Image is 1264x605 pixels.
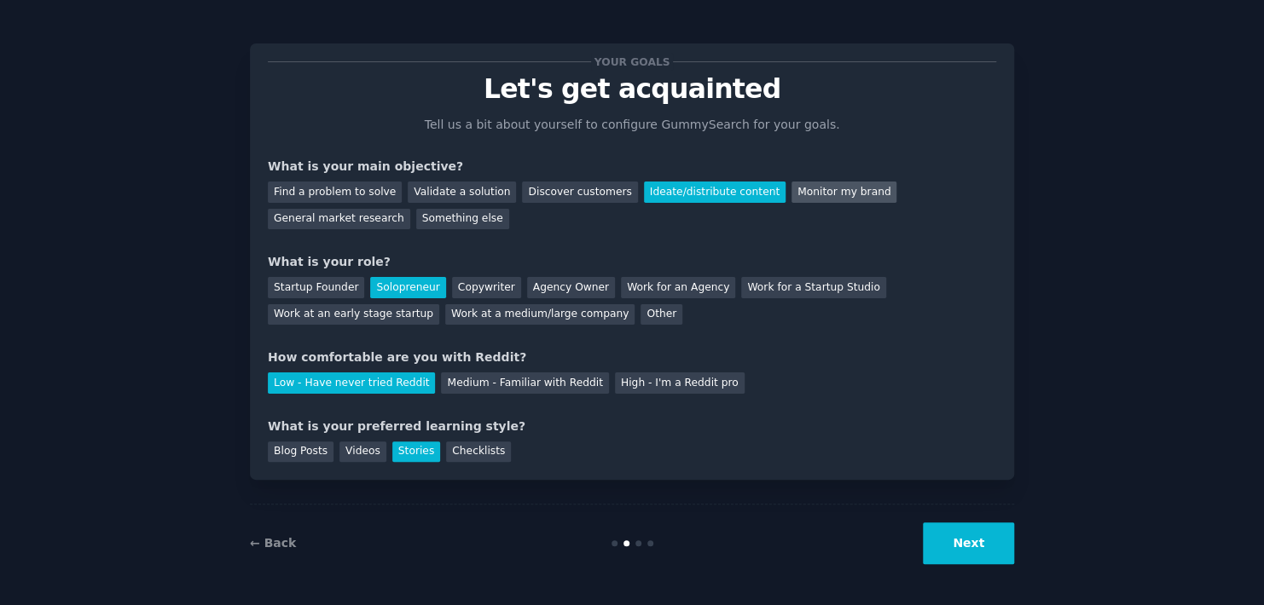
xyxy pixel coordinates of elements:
[791,181,896,203] div: Monitor my brand
[416,209,509,230] div: Something else
[445,304,635,326] div: Work at a medium/large company
[268,277,364,298] div: Startup Founder
[591,53,673,71] span: Your goals
[370,277,445,298] div: Solopreneur
[268,74,996,104] p: Let's get acquainted
[392,441,440,463] div: Stories
[268,209,410,230] div: General market research
[268,304,439,326] div: Work at an early stage startup
[417,116,847,134] p: Tell us a bit about yourself to configure GummySearch for your goals.
[250,536,296,550] a: ← Back
[522,181,637,203] div: Discover customers
[268,441,333,463] div: Blog Posts
[441,372,608,394] div: Medium - Familiar with Reddit
[644,181,786,203] div: Ideate/distribute content
[268,418,996,435] div: What is your preferred learning style?
[615,372,745,394] div: High - I'm a Reddit pro
[923,522,1014,564] button: Next
[339,441,386,463] div: Videos
[268,253,996,271] div: What is your role?
[741,277,885,298] div: Work for a Startup Studio
[446,441,511,463] div: Checklists
[527,277,615,298] div: Agency Owner
[621,277,735,298] div: Work for an Agency
[641,304,682,326] div: Other
[268,158,996,176] div: What is your main objective?
[408,181,516,203] div: Validate a solution
[268,349,996,366] div: How comfortable are you with Reddit?
[268,372,435,394] div: Low - Have never tried Reddit
[452,277,521,298] div: Copywriter
[268,181,402,203] div: Find a problem to solve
